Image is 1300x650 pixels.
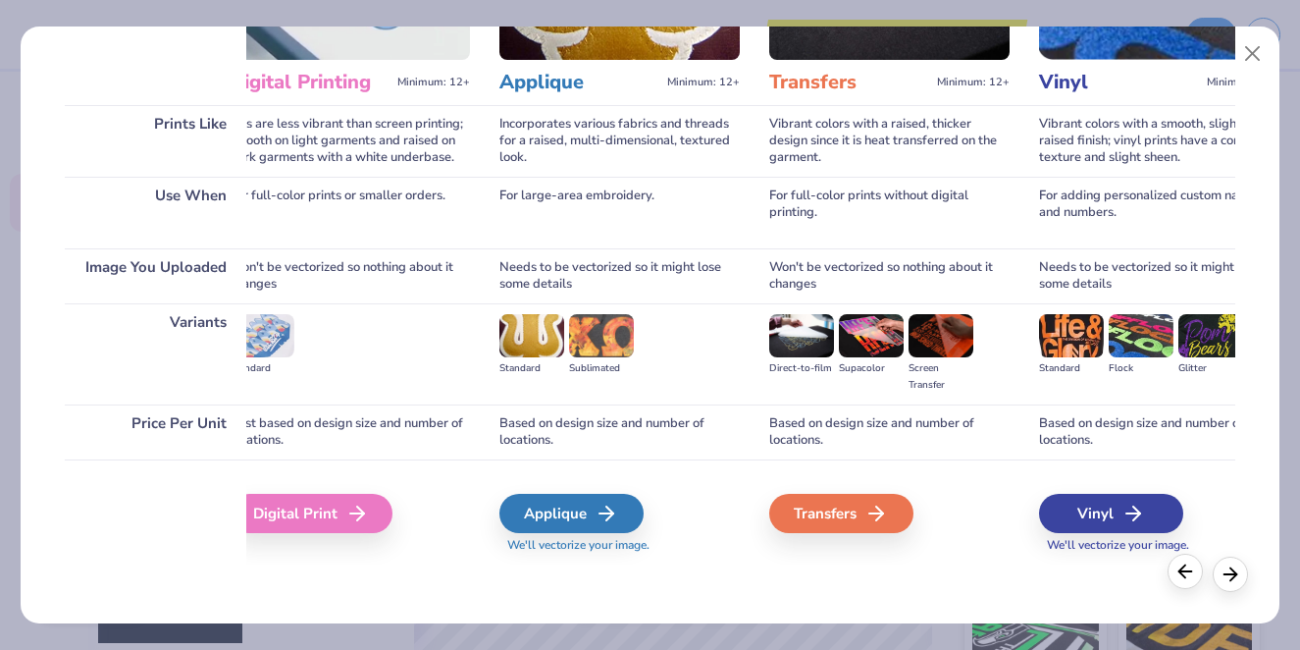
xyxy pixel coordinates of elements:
img: Sublimated [569,314,634,357]
div: Supacolor [839,360,904,377]
div: For large-area embroidery. [499,177,740,248]
div: Inks are less vibrant than screen printing; smooth on light garments and raised on dark garments ... [230,105,470,177]
div: Cost based on design size and number of locations. [230,405,470,460]
div: Needs to be vectorized so it might lose some details [499,248,740,303]
div: Standard [499,360,564,377]
div: Based on design size and number of locations. [499,405,740,460]
h3: Vinyl [1039,70,1199,95]
div: For full-color prints or smaller orders. [230,177,470,248]
div: Variants [65,303,246,405]
span: We'll vectorize your image. [1039,537,1279,554]
div: Based on design size and number of locations. [1039,405,1279,460]
img: Supacolor [839,314,904,357]
div: Needs to be vectorized so it might lose some details [1039,248,1279,303]
div: Image You Uploaded [65,248,246,303]
div: Applique [499,494,644,533]
h3: Transfers [769,70,929,95]
img: Standard [230,314,294,357]
button: Close [1234,35,1272,73]
span: Minimum: 12+ [397,76,470,89]
img: Glitter [1178,314,1243,357]
img: Direct-to-film [769,314,834,357]
div: Won't be vectorized so nothing about it changes [230,248,470,303]
span: Minimum: 12+ [667,76,740,89]
div: Direct-to-film [769,360,834,377]
div: Vibrant colors with a smooth, slightly raised finish; vinyl prints have a consistent texture and ... [1039,105,1279,177]
div: Glitter [1178,360,1243,377]
div: Vibrant colors with a raised, thicker design since it is heat transferred on the garment. [769,105,1010,177]
h3: Digital Printing [230,70,390,95]
span: We'll vectorize your image. [499,537,740,554]
span: Minimum: 12+ [937,76,1010,89]
div: Vinyl [1039,494,1183,533]
div: Transfers [769,494,913,533]
div: Price Per Unit [65,405,246,460]
div: Flock [1109,360,1173,377]
div: Based on design size and number of locations. [769,405,1010,460]
div: Sublimated [569,360,634,377]
div: Prints Like [65,105,246,177]
img: Screen Transfer [909,314,973,357]
img: Standard [499,314,564,357]
div: Standard [230,360,294,377]
img: Standard [1039,314,1104,357]
img: Flock [1109,314,1173,357]
div: Won't be vectorized so nothing about it changes [769,248,1010,303]
span: Minimum: 12+ [1207,76,1279,89]
div: Incorporates various fabrics and threads for a raised, multi-dimensional, textured look. [499,105,740,177]
div: Standard [1039,360,1104,377]
div: For full-color prints without digital printing. [769,177,1010,248]
div: Screen Transfer [909,360,973,394]
div: Digital Print [230,494,392,533]
div: Use When [65,177,246,248]
h3: Applique [499,70,659,95]
div: For adding personalized custom names and numbers. [1039,177,1279,248]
